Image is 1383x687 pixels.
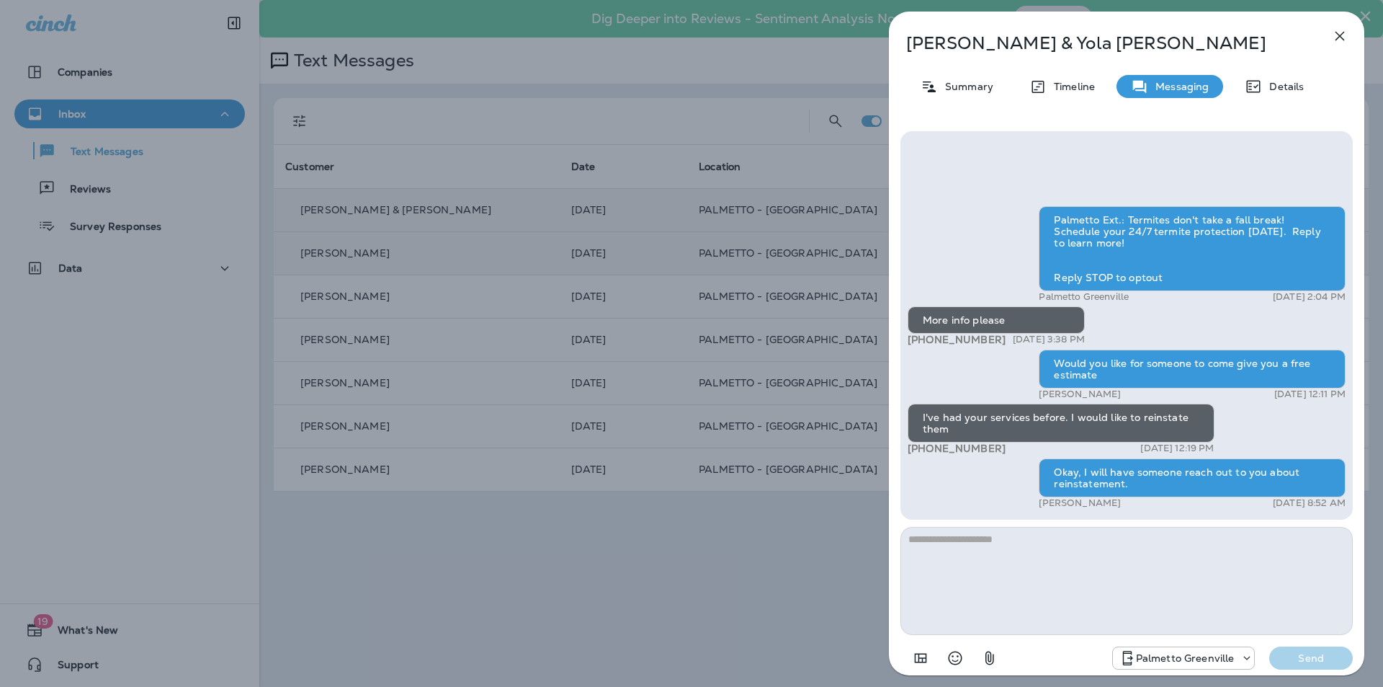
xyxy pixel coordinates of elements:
[1274,389,1346,400] p: [DATE] 12:11 PM
[1136,652,1235,664] p: Palmetto Greenville
[1148,81,1209,92] p: Messaging
[1013,334,1085,345] p: [DATE] 3:38 PM
[1039,389,1121,400] p: [PERSON_NAME]
[1273,291,1346,303] p: [DATE] 2:04 PM
[1113,650,1255,667] div: +1 (864) 385-1074
[1047,81,1095,92] p: Timeline
[908,333,1006,346] span: [PHONE_NUMBER]
[1140,443,1214,454] p: [DATE] 12:19 PM
[1262,81,1304,92] p: Details
[908,306,1085,334] div: More info please
[1039,458,1346,497] div: Okay, I will have someone reach out to you about reinstatement.
[1039,206,1346,291] div: Palmetto Ext.: Termites don't take a fall break! Schedule your 24/7 termite protection [DATE]. Re...
[941,644,970,673] button: Select an emoji
[938,81,993,92] p: Summary
[1273,497,1346,509] p: [DATE] 8:52 AM
[906,644,935,673] button: Add in a premade template
[908,404,1214,443] div: I've had your services before. I would like to reinstate them
[1039,497,1121,509] p: [PERSON_NAME]
[1039,350,1346,389] div: Would you like for someone to come give you a free estimate
[906,33,1299,53] p: [PERSON_NAME] & Yola [PERSON_NAME]
[1039,291,1129,303] p: Palmetto Greenville
[908,442,1006,455] span: [PHONE_NUMBER]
